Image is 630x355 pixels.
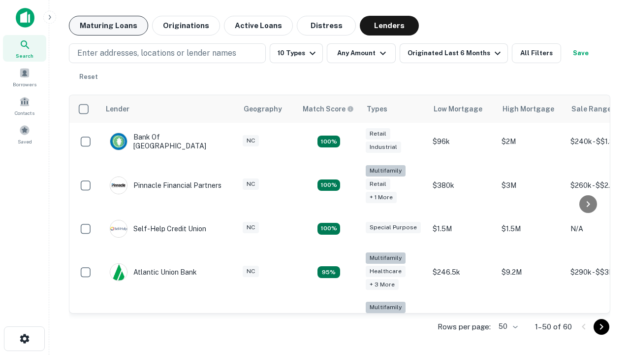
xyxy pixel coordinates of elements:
div: Geography [244,103,282,115]
th: High Mortgage [497,95,566,123]
a: Contacts [3,92,46,119]
div: Pinnacle Financial Partners [110,177,221,194]
td: $246k [428,297,497,347]
iframe: Chat Widget [581,276,630,323]
th: Low Mortgage [428,95,497,123]
div: Special Purpose [366,222,421,233]
div: Lender [106,103,129,115]
button: Lenders [360,16,419,35]
div: High Mortgage [503,103,554,115]
td: $9.2M [497,248,566,297]
div: Self-help Credit Union [110,220,206,238]
span: Contacts [15,109,34,117]
div: Atlantic Union Bank [110,263,197,281]
div: Low Mortgage [434,103,482,115]
a: Search [3,35,46,62]
div: Originated Last 6 Months [408,47,504,59]
img: picture [110,133,127,150]
td: $3M [497,160,566,210]
div: NC [243,266,259,277]
div: Bank Of [GEOGRAPHIC_DATA] [110,133,228,150]
div: Matching Properties: 9, hasApolloMatch: undefined [317,266,340,278]
button: Save your search to get updates of matches that match your search criteria. [565,43,597,63]
button: Maturing Loans [69,16,148,35]
div: Healthcare [366,266,406,277]
div: Multifamily [366,165,406,177]
a: Borrowers [3,64,46,90]
img: picture [110,264,127,281]
div: Multifamily [366,252,406,264]
button: Reset [73,67,104,87]
td: $3.2M [497,297,566,347]
div: Industrial [366,142,401,153]
img: picture [110,220,127,237]
p: Enter addresses, locations or lender names [77,47,236,59]
td: $96k [428,123,497,160]
div: NC [243,178,259,190]
div: + 1 more [366,192,397,203]
div: + 3 more [366,279,399,290]
div: NC [243,135,259,146]
th: Lender [100,95,238,123]
img: capitalize-icon.png [16,8,34,28]
span: Saved [18,138,32,145]
th: Geography [238,95,297,123]
div: Multifamily [366,302,406,313]
button: 10 Types [270,43,323,63]
a: Saved [3,121,46,147]
div: 50 [495,319,519,334]
th: Types [361,95,428,123]
div: Matching Properties: 17, hasApolloMatch: undefined [317,179,340,191]
button: Active Loans [224,16,293,35]
td: $1.5M [428,210,497,248]
div: Capitalize uses an advanced AI algorithm to match your search with the best lender. The match sco... [303,104,354,114]
button: Go to next page [594,319,609,335]
th: Capitalize uses an advanced AI algorithm to match your search with the best lender. The match sco... [297,95,361,123]
p: Rows per page: [438,321,491,333]
span: Search [16,52,33,60]
p: 1–50 of 60 [535,321,572,333]
span: Borrowers [13,80,36,88]
td: $246.5k [428,248,497,297]
button: Any Amount [327,43,396,63]
div: Matching Properties: 11, hasApolloMatch: undefined [317,223,340,235]
div: The Fidelity Bank [110,313,189,331]
button: Originated Last 6 Months [400,43,508,63]
img: picture [110,177,127,194]
div: Types [367,103,387,115]
td: $380k [428,160,497,210]
div: Sale Range [571,103,611,115]
button: Originations [152,16,220,35]
div: Retail [366,128,390,140]
div: NC [243,222,259,233]
div: Matching Properties: 15, hasApolloMatch: undefined [317,136,340,147]
td: $2M [497,123,566,160]
h6: Match Score [303,104,352,114]
div: Retail [366,178,390,190]
button: Enter addresses, locations or lender names [69,43,266,63]
button: Distress [297,16,356,35]
td: $1.5M [497,210,566,248]
button: All Filters [512,43,561,63]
